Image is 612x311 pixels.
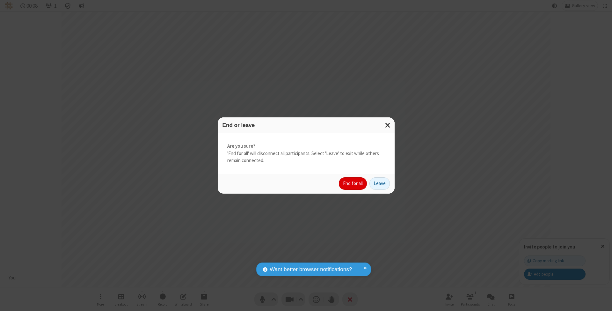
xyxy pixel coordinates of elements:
button: Close modal [381,117,395,133]
div: 'End for all' will disconnect all participants. Select 'Leave' to exit while others remain connec... [218,133,395,174]
span: Want better browser notifications? [270,265,352,274]
button: End for all [339,177,367,190]
strong: Are you sure? [227,143,385,150]
button: Leave [369,177,390,190]
h3: End or leave [222,122,390,128]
